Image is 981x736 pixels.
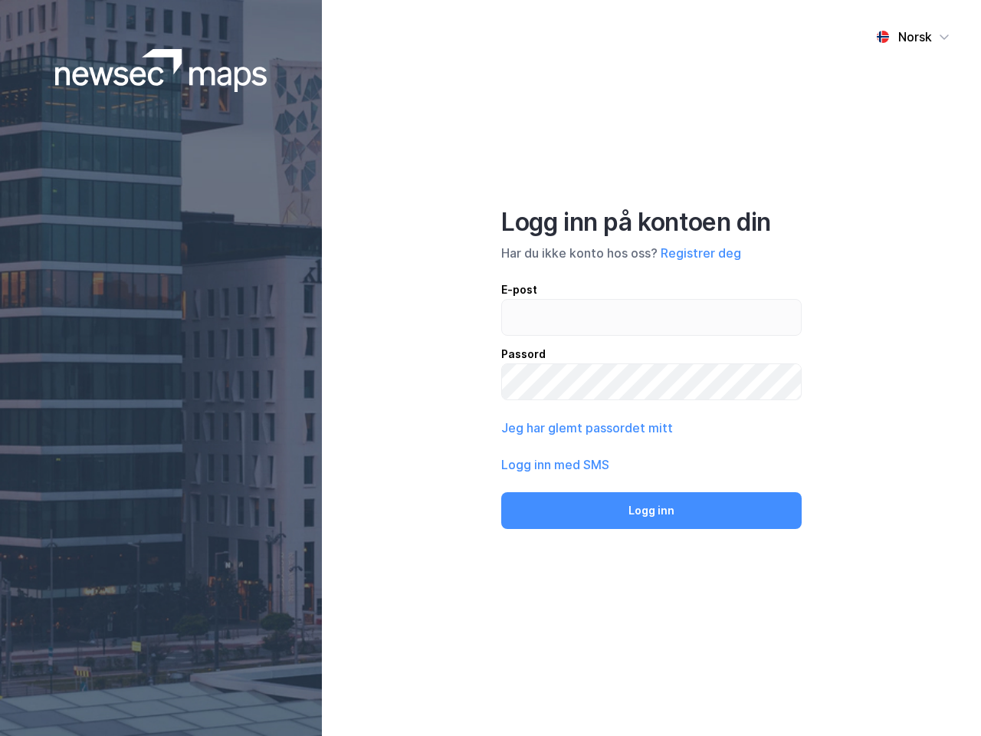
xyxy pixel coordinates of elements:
[661,244,741,262] button: Registrer deg
[55,49,267,92] img: logoWhite.bf58a803f64e89776f2b079ca2356427.svg
[501,345,802,363] div: Passord
[501,419,673,437] button: Jeg har glemt passordet mitt
[501,455,609,474] button: Logg inn med SMS
[501,244,802,262] div: Har du ikke konto hos oss?
[898,28,932,46] div: Norsk
[501,492,802,529] button: Logg inn
[501,281,802,299] div: E-post
[501,207,802,238] div: Logg inn på kontoen din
